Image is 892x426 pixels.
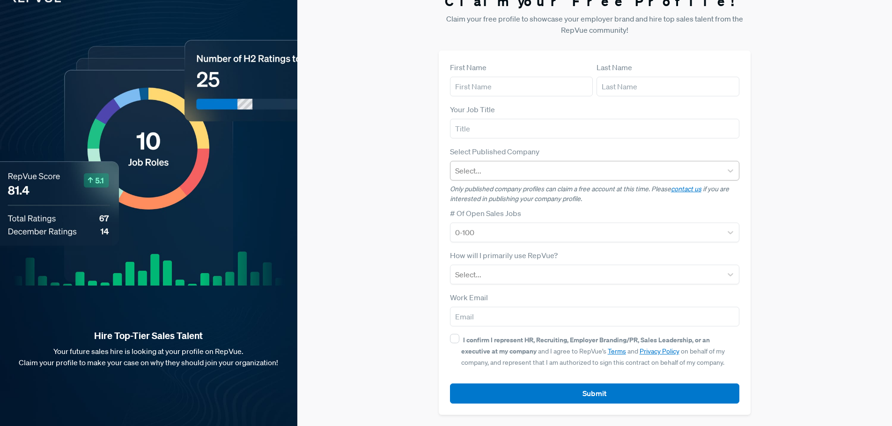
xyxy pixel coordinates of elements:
label: First Name [450,62,487,73]
input: First Name [450,77,593,96]
a: contact us [671,185,701,193]
label: Select Published Company [450,146,539,157]
input: Email [450,307,740,326]
input: Title [450,119,740,138]
label: Work Email [450,292,488,303]
p: Your future sales hire is looking at your profile on RepVue. Claim your profile to make your case... [15,346,282,368]
button: Submit [450,383,740,404]
label: How will I primarily use RepVue? [450,250,558,261]
p: Claim your free profile to showcase your employer brand and hire top sales talent from the RepVue... [439,13,751,36]
strong: Hire Top-Tier Sales Talent [15,330,282,342]
strong: I confirm I represent HR, Recruiting, Employer Branding/PR, Sales Leadership, or an executive at ... [461,335,710,355]
label: Your Job Title [450,104,495,115]
label: Last Name [597,62,632,73]
a: Privacy Policy [640,347,679,355]
label: # Of Open Sales Jobs [450,208,521,219]
span: and I agree to RepVue’s and on behalf of my company, and represent that I am authorized to sign t... [461,336,725,367]
a: Terms [608,347,626,355]
p: Only published company profiles can claim a free account at this time. Please if you are interest... [450,184,740,204]
input: Last Name [597,77,739,96]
